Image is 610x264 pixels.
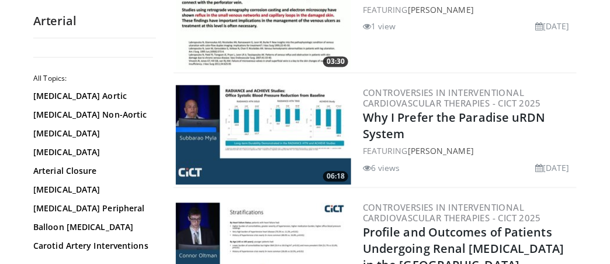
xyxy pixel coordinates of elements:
[363,87,541,109] a: Controversies in Interventional Cardiovascular Therapies - CICT 2025
[33,13,156,29] h2: Arterial
[323,172,348,182] span: 06:18
[176,85,351,185] img: 2642853e-0e37-4889-a09a-cec81d5b4043.300x170_q85_crop-smart_upscale.jpg
[323,57,348,67] span: 03:30
[33,147,150,159] a: [MEDICAL_DATA]
[33,222,150,234] a: Balloon [MEDICAL_DATA]
[363,145,574,157] div: FEATURING
[363,20,396,33] li: 1 view
[33,109,150,121] a: [MEDICAL_DATA] Non-Aortic
[33,241,150,252] a: Carotid Artery Interventions
[33,166,150,177] a: Arterial Closure
[33,128,150,140] a: [MEDICAL_DATA]
[176,85,351,185] a: 06:18
[535,162,570,174] li: [DATE]
[33,91,150,102] a: [MEDICAL_DATA] Aortic
[363,110,546,142] a: Why I Prefer the Paradise uRDN System
[363,4,574,16] div: FEATURING
[408,146,474,157] a: [PERSON_NAME]
[33,203,150,215] a: [MEDICAL_DATA] Peripheral
[363,162,400,174] li: 6 views
[535,20,570,33] li: [DATE]
[408,4,474,15] a: [PERSON_NAME]
[363,202,541,224] a: Controversies in Interventional Cardiovascular Therapies - CICT 2025
[33,74,153,84] h2: All Topics:
[33,184,150,196] a: [MEDICAL_DATA]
